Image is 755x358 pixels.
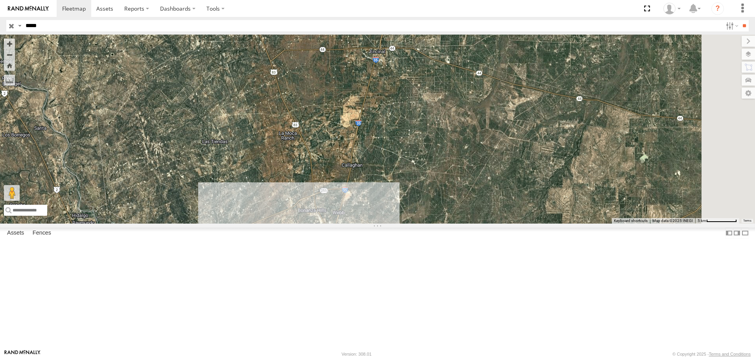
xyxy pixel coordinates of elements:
button: Map Scale: 5 km per 74 pixels [695,218,739,224]
a: Visit our Website [4,350,41,358]
label: Search Query [17,20,23,31]
label: Assets [3,228,28,239]
div: Version: 308.01 [342,352,372,356]
label: Search Filter Options [723,20,740,31]
button: Keyboard shortcuts [614,218,648,224]
button: Zoom Home [4,60,15,71]
img: rand-logo.svg [8,6,49,11]
label: Map Settings [742,88,755,99]
span: 5 km [698,218,706,223]
button: Zoom out [4,49,15,60]
a: Terms and Conditions [709,352,751,356]
a: Terms (opens in new tab) [743,219,751,222]
label: Dock Summary Table to the Left [725,228,733,239]
i: ? [711,2,724,15]
label: Dock Summary Table to the Right [733,228,741,239]
div: © Copyright 2025 - [672,352,751,356]
button: Zoom in [4,39,15,49]
label: Measure [4,75,15,86]
span: Map data ©2025 INEGI [652,218,693,223]
button: Drag Pegman onto the map to open Street View [4,185,20,201]
label: Fences [29,228,55,239]
label: Hide Summary Table [741,228,749,239]
div: Aurora Salinas [661,3,683,15]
